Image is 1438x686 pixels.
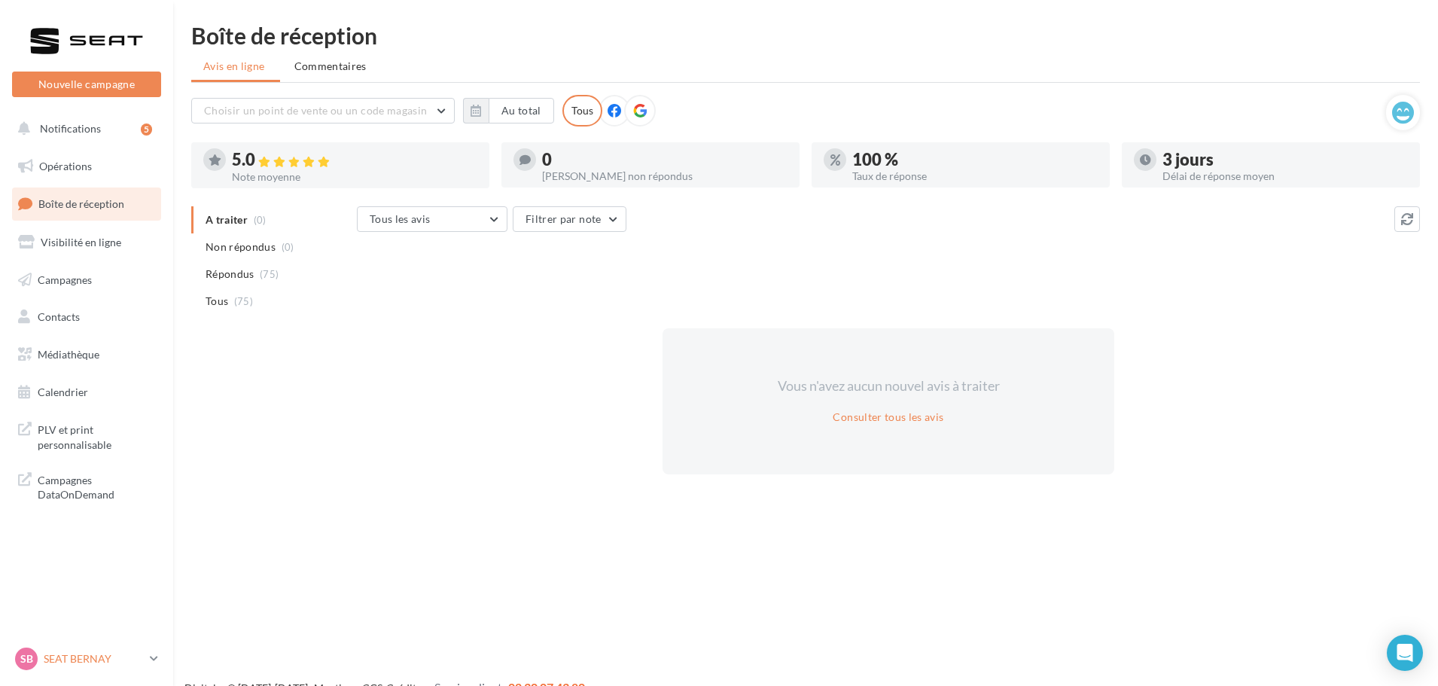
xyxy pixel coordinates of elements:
[206,294,228,309] span: Tous
[1162,171,1408,181] div: Délai de réponse moyen
[827,408,949,426] button: Consulter tous les avis
[852,151,1098,168] div: 100 %
[38,470,155,502] span: Campagnes DataOnDemand
[206,239,276,255] span: Non répondus
[191,98,455,123] button: Choisir un point de vente ou un code magasin
[232,172,477,182] div: Note moyenne
[9,413,164,458] a: PLV et print personnalisable
[463,98,554,123] button: Au total
[1162,151,1408,168] div: 3 jours
[232,151,477,169] div: 5.0
[9,227,164,258] a: Visibilité en ligne
[39,160,92,172] span: Opérations
[852,171,1098,181] div: Taux de réponse
[41,236,121,248] span: Visibilité en ligne
[759,377,1018,396] div: Vous n'avez aucun nouvel avis à traiter
[1387,635,1423,671] div: Open Intercom Messenger
[191,24,1420,47] div: Boîte de réception
[234,295,253,307] span: (75)
[38,348,99,361] span: Médiathèque
[12,72,161,97] button: Nouvelle campagne
[38,386,88,398] span: Calendrier
[12,645,161,673] a: SB SEAT BERNAY
[9,151,164,182] a: Opérations
[9,464,164,508] a: Campagnes DataOnDemand
[562,95,602,127] div: Tous
[9,301,164,333] a: Contacts
[513,206,626,232] button: Filtrer par note
[38,197,124,210] span: Boîte de réception
[9,264,164,296] a: Campagnes
[9,113,158,145] button: Notifications 5
[260,268,279,280] span: (75)
[370,212,431,225] span: Tous les avis
[40,122,101,135] span: Notifications
[38,310,80,323] span: Contacts
[38,273,92,285] span: Campagnes
[282,241,294,253] span: (0)
[44,651,144,666] p: SEAT BERNAY
[489,98,554,123] button: Au total
[206,267,254,282] span: Répondus
[357,206,507,232] button: Tous les avis
[38,419,155,452] span: PLV et print personnalisable
[141,123,152,136] div: 5
[9,377,164,408] a: Calendrier
[20,651,33,666] span: SB
[542,151,788,168] div: 0
[9,339,164,370] a: Médiathèque
[294,59,367,72] span: Commentaires
[542,171,788,181] div: [PERSON_NAME] non répondus
[204,104,427,117] span: Choisir un point de vente ou un code magasin
[9,188,164,220] a: Boîte de réception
